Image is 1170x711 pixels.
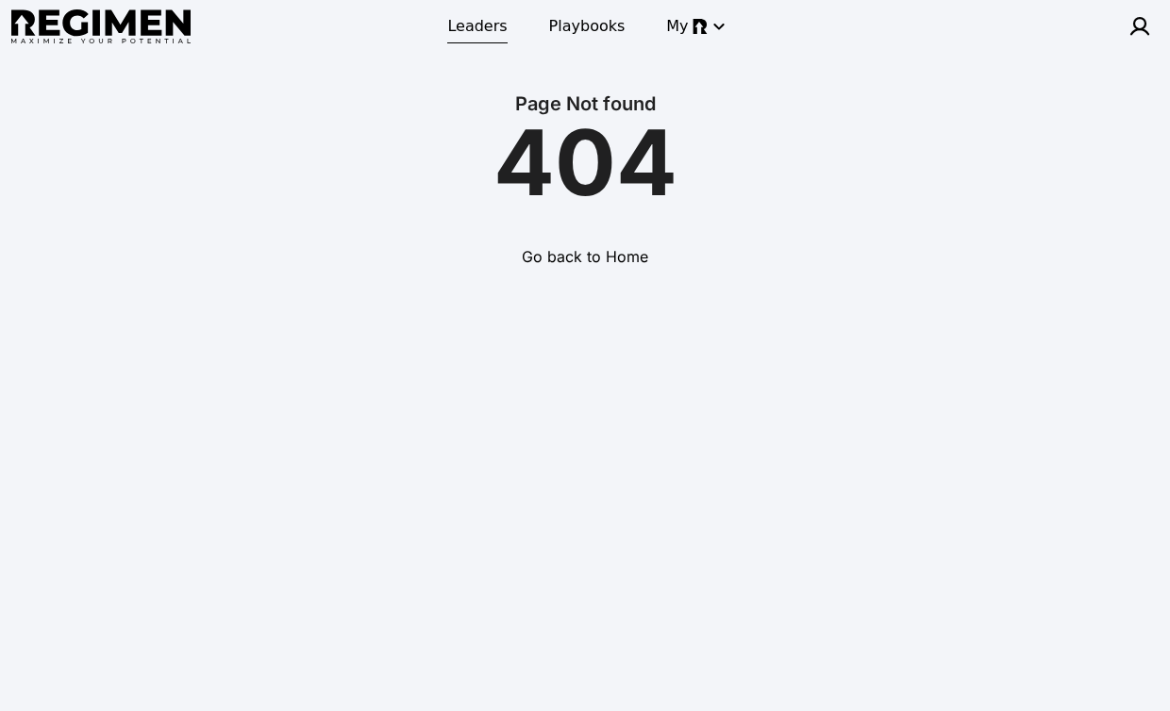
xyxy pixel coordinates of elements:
[666,15,688,38] span: My
[655,9,733,43] button: My
[1128,15,1151,38] img: user icon
[11,117,1159,207] h2: 404
[522,247,648,266] a: Go back to Home
[549,15,626,38] span: Playbooks
[11,9,191,44] img: Regimen logo
[447,15,507,38] span: Leaders
[436,9,518,43] a: Leaders
[538,9,637,43] a: Playbooks
[11,91,1159,117] h1: Page Not found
